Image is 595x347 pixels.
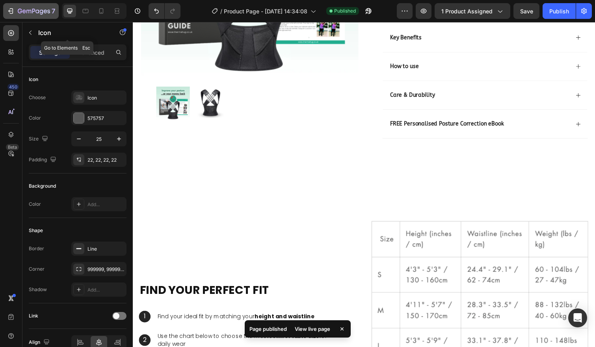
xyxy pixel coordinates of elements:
span: Product Page - [DATE] 14:34:08 [224,7,307,15]
div: Add... [87,201,125,208]
div: Undo/Redo [149,3,180,19]
button: Publish [543,3,576,19]
div: Color [29,114,41,122]
p: 1 [7,297,17,305]
p: Advanced [78,48,104,57]
p: Settings [39,48,61,57]
div: Icon [87,94,125,102]
div: Add... [87,286,125,293]
span: / [220,7,222,15]
div: Open Intercom Messenger [568,308,587,327]
span: FREE Personalised Posture Correction eBook [263,100,379,107]
span: Care & Durability [263,71,309,78]
span: Save [520,8,533,15]
strong: comfortable size [139,317,191,325]
div: Line [87,245,125,253]
button: 1 product assigned [435,3,510,19]
button: 7 [3,3,59,19]
div: 450 [7,84,19,90]
p: Page published [249,325,287,333]
div: Background Image [6,295,18,307]
div: Size [29,134,50,144]
div: Shape [29,227,43,234]
iframe: Design area [133,22,595,347]
p: Icon [38,28,105,37]
div: Link [29,312,38,319]
div: Color [29,201,41,208]
span: Use the chart below to choose the most for daily wear [25,317,198,333]
div: Padding [29,155,58,165]
div: Publish [549,7,569,15]
div: Border [29,245,44,252]
div: 575757 [87,115,125,122]
span: Find your ideal fit by matching your [25,297,186,305]
strong: Find Your Perfect Fit [7,266,139,282]
div: Background Image [6,319,18,331]
div: Choose [29,94,46,101]
p: 7 [52,6,55,16]
div: Beta [6,144,19,150]
p: 2 [7,321,17,329]
span: Published [334,7,356,15]
span: 1 product assigned [441,7,493,15]
div: Shadow [29,286,47,293]
span: How to use [263,42,292,48]
div: Corner [29,266,45,273]
div: 22, 22, 22, 22 [87,157,125,164]
strong: height and waistline [124,297,186,305]
div: 999999, 999999, 999999, 999999 [87,266,125,273]
button: Save [513,3,539,19]
div: Icon [29,76,38,83]
div: View live page [290,323,335,334]
div: Background [29,183,56,190]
